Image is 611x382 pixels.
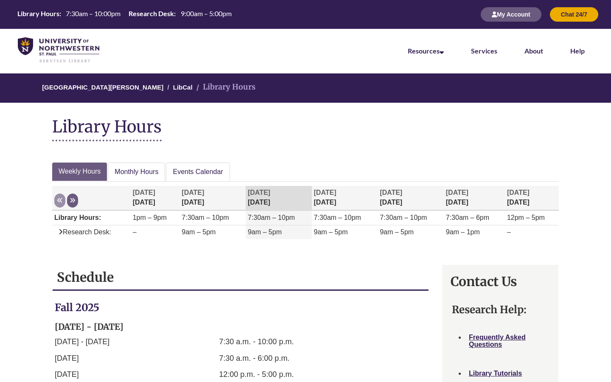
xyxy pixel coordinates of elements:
span: 1pm – 9pm [133,214,167,221]
span: Research Desk: [54,228,111,236]
th: [DATE] [131,186,180,210]
a: Weekly Hours [52,163,107,181]
span: 12:00 p.m. - 5:00 p.m. [219,370,294,379]
th: [DATE] [179,186,246,210]
span: [DATE] [55,370,79,379]
a: Library Tutorials [469,370,522,377]
a: Monthly Hours [108,163,165,182]
span: 7:30am – 10pm [248,214,295,221]
th: [DATE] [312,186,378,210]
span: [DATE] - [DATE] [55,337,109,346]
span: – [507,228,511,236]
a: LibCal [173,84,193,91]
a: Frequently Asked Questions [469,334,526,348]
span: 7:30am – 6pm [446,214,489,221]
a: Services [471,47,497,55]
table: Hours Today [14,9,235,19]
th: [DATE] [378,186,444,210]
th: [DATE] [505,186,559,210]
strong: Fall 2025 [55,301,99,314]
h1: Schedule [57,269,424,285]
span: 9am – 5pm [314,228,348,236]
span: 7:30 a.m. - 6:00 p.m. [219,354,289,362]
span: [DATE] [507,189,530,196]
h1: Contact Us [451,273,550,289]
button: Next week [67,194,78,208]
span: [DATE] [446,189,468,196]
a: Resources [408,47,444,55]
strong: Research Help: [452,303,527,316]
button: Previous week [54,194,65,208]
a: My Account [481,11,541,18]
button: Chat 24/7 [550,7,598,22]
span: 7:30am – 10:00pm [66,9,121,17]
th: Research Desk: [125,9,177,18]
a: Help [570,47,585,55]
a: Hours Today [14,9,235,20]
span: 9am – 1pm [446,228,480,236]
h1: Library Hours [52,118,162,141]
span: [DATE] [380,189,402,196]
span: 7:30 a.m. - 10:00 p.m. [219,337,294,346]
span: 9:00am – 5:00pm [181,9,232,17]
th: [DATE] [246,186,312,210]
span: 9am – 5pm [248,228,282,236]
img: UNWSP Library Logo [18,37,99,63]
span: 12pm – 5pm [507,214,545,221]
span: 9am – 5pm [380,228,414,236]
span: 7:30am – 10pm [380,214,427,221]
a: Events Calendar [166,163,230,182]
span: [DATE] [314,189,336,196]
th: Library Hours: [14,9,62,18]
a: About [524,47,543,55]
td: Library Hours: [52,211,131,225]
span: 9am – 5pm [182,228,216,236]
th: [DATE] [444,186,505,210]
span: [DATE] [55,354,79,362]
div: Week at a glance [52,163,559,252]
span: 7:30am – 10pm [314,214,361,221]
a: Chat 24/7 [550,11,598,18]
span: – [133,228,137,236]
li: Library Hours [194,81,255,93]
span: [DATE] [182,189,204,196]
nav: Breadcrumb [52,73,559,103]
a: [GEOGRAPHIC_DATA][PERSON_NAME] [42,84,163,91]
span: [DATE] [248,189,270,196]
button: My Account [481,7,541,22]
span: [DATE] [133,189,155,196]
span: 7:30am – 10pm [182,214,229,221]
strong: [DATE] - [DATE] [55,321,123,332]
